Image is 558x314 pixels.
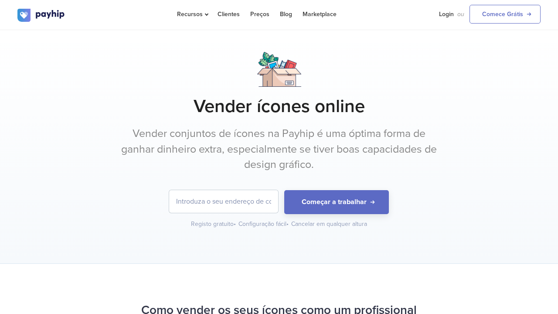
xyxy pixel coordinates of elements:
[234,220,236,228] span: •
[470,5,541,24] a: Comece Grátis
[284,190,389,214] button: Começar a trabalhar
[17,9,65,22] img: logo.svg
[177,10,207,18] span: Recursos
[17,96,541,117] h1: Vender ícones online
[257,52,301,87] img: box.png
[286,220,289,228] span: •
[169,190,278,213] input: Introduza o seu endereço de correio eletrónico
[116,126,442,173] p: Vender conjuntos de ícones na Payhip é uma óptima forma de ganhar dinheiro extra, especialmente s...
[191,220,237,229] div: Registo gratuito
[291,220,367,229] div: Cancelar em qualquer altura
[238,220,289,229] div: Configuração fácil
